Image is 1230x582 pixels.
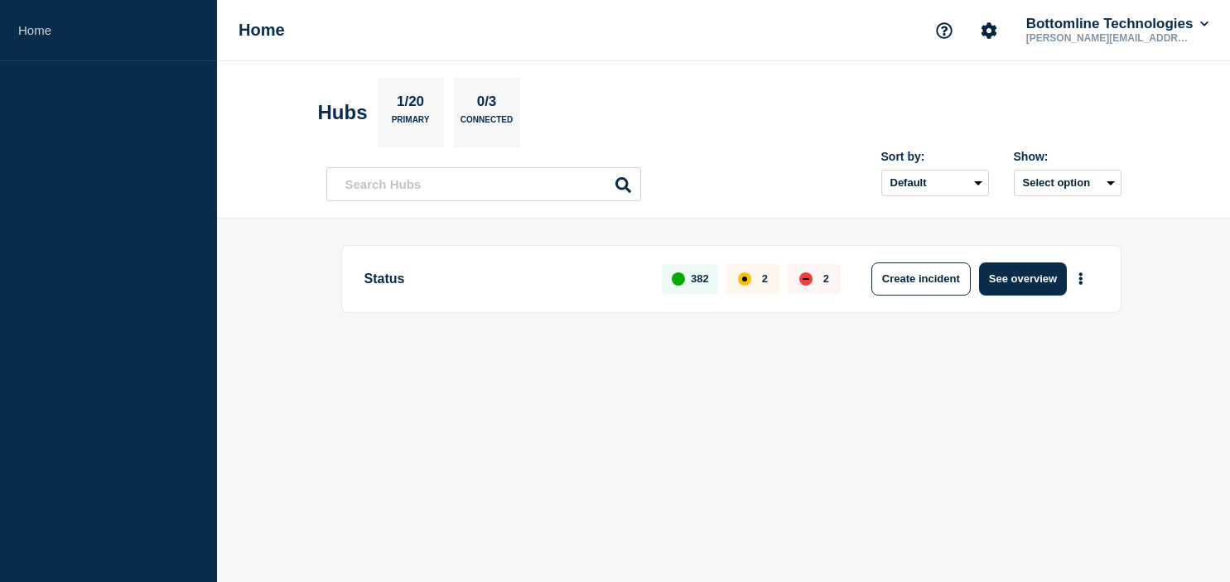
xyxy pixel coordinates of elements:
p: 2 [823,272,829,285]
p: 1/20 [390,94,430,115]
div: Sort by: [881,150,989,163]
p: Status [364,262,644,296]
h2: Hubs [318,101,368,124]
button: Support [927,13,962,48]
button: Select option [1014,170,1121,196]
input: Search Hubs [326,167,641,201]
button: Create incident [871,262,971,296]
h1: Home [239,21,285,40]
div: up [672,272,685,286]
button: See overview [979,262,1067,296]
div: affected [738,272,751,286]
div: down [799,272,813,286]
p: 2 [762,272,768,285]
button: Bottomline Technologies [1023,16,1212,32]
button: Account settings [972,13,1006,48]
p: 0/3 [470,94,503,115]
select: Sort by [881,170,989,196]
p: 382 [691,272,709,285]
button: More actions [1070,263,1092,294]
p: Connected [461,115,513,132]
p: Primary [392,115,430,132]
p: [PERSON_NAME][EMAIL_ADDRESS][DOMAIN_NAME] [1023,32,1195,44]
div: Show: [1014,150,1121,163]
